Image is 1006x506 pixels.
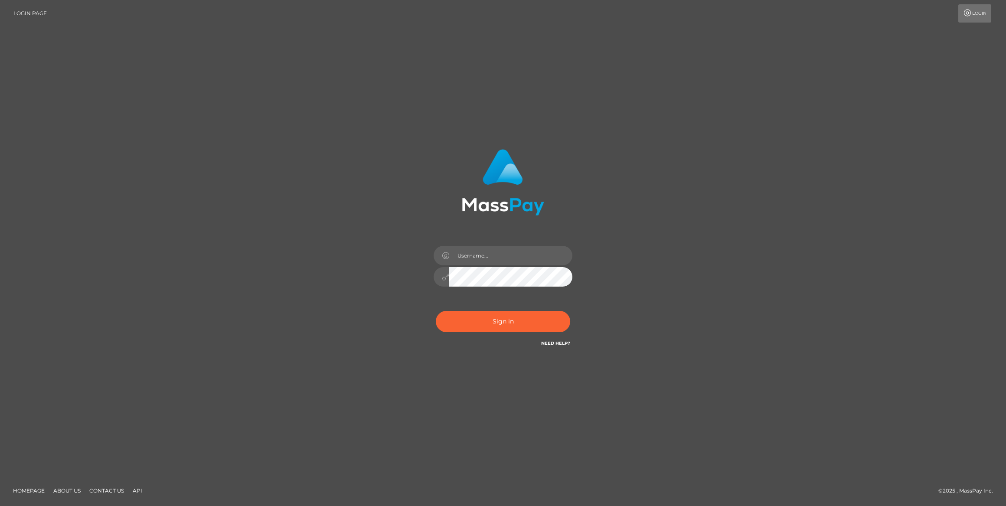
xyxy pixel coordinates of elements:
a: API [129,484,146,497]
a: Contact Us [86,484,127,497]
a: About Us [50,484,84,497]
button: Sign in [436,311,570,332]
a: Login Page [13,4,47,23]
a: Login [958,4,991,23]
input: Username... [449,246,572,265]
a: Need Help? [541,340,570,346]
a: Homepage [10,484,48,497]
div: © 2025 , MassPay Inc. [938,486,999,496]
img: MassPay Login [462,149,544,215]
